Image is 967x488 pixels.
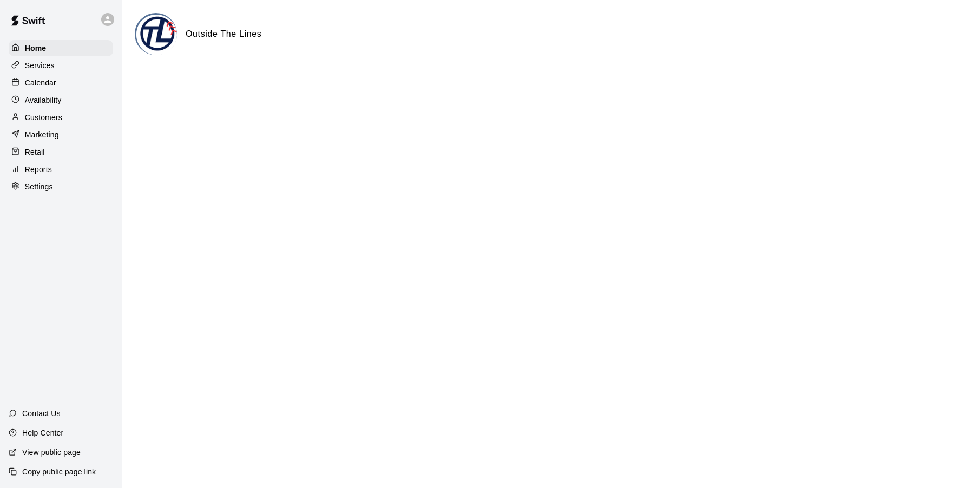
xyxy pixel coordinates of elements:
p: Marketing [25,129,59,140]
p: Availability [25,95,62,105]
p: Customers [25,112,62,123]
p: Reports [25,164,52,175]
p: Calendar [25,77,56,88]
p: Retail [25,147,45,157]
p: Help Center [22,427,63,438]
a: Customers [9,109,113,126]
p: Copy public page link [22,466,96,477]
a: Reports [9,161,113,177]
img: Outside The Lines logo [136,15,177,55]
a: Retail [9,144,113,160]
h6: Outside The Lines [186,27,261,41]
p: Services [25,60,55,71]
a: Marketing [9,127,113,143]
p: Settings [25,181,53,192]
a: Availability [9,92,113,108]
a: Calendar [9,75,113,91]
p: Contact Us [22,408,61,419]
a: Services [9,57,113,74]
a: Settings [9,179,113,195]
p: View public page [22,447,81,458]
p: Home [25,43,47,54]
a: Home [9,40,113,56]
